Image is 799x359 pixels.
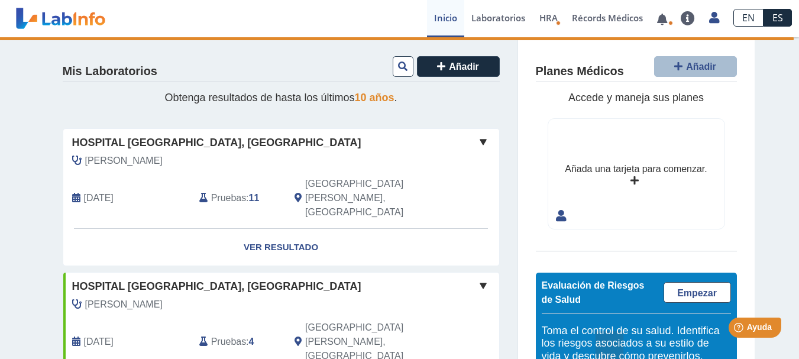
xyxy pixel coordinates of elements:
[63,229,499,266] a: Ver Resultado
[539,12,558,24] span: HRA
[568,92,704,104] span: Accede y maneja sus planes
[85,297,163,312] span: Santiago Pacheco, Allan
[694,313,786,346] iframe: Help widget launcher
[677,288,717,298] span: Empezar
[211,335,246,349] span: Pruebas
[84,191,114,205] span: 2025-09-20
[305,177,436,219] span: San Juan, PR
[565,162,707,176] div: Añada una tarjeta para comenzar.
[164,92,397,104] span: Obtenga resultados de hasta los últimos .
[72,135,361,151] span: Hospital [GEOGRAPHIC_DATA], [GEOGRAPHIC_DATA]
[85,154,163,168] span: Maisonet Perez, Ruth
[536,64,624,79] h4: Planes Médicos
[654,56,737,77] button: Añadir
[449,62,479,72] span: Añadir
[686,62,716,72] span: Añadir
[664,282,731,303] a: Empezar
[764,9,792,27] a: ES
[211,191,246,205] span: Pruebas
[84,335,114,349] span: 2024-06-07
[417,56,500,77] button: Añadir
[249,337,254,347] b: 4
[190,177,286,219] div: :
[72,279,361,295] span: Hospital [GEOGRAPHIC_DATA], [GEOGRAPHIC_DATA]
[733,9,764,27] a: EN
[249,193,260,203] b: 11
[542,280,645,305] span: Evaluación de Riesgos de Salud
[63,64,157,79] h4: Mis Laboratorios
[355,92,394,104] span: 10 años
